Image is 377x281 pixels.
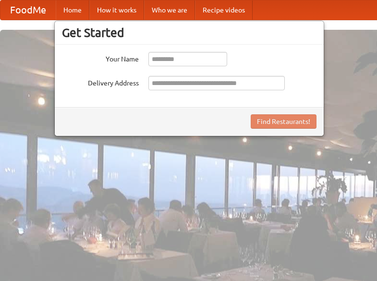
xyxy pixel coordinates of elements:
[62,25,316,40] h3: Get Started
[144,0,195,20] a: Who we are
[0,0,56,20] a: FoodMe
[89,0,144,20] a: How it works
[56,0,89,20] a: Home
[195,0,253,20] a: Recipe videos
[62,76,139,88] label: Delivery Address
[251,114,316,129] button: Find Restaurants!
[62,52,139,64] label: Your Name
